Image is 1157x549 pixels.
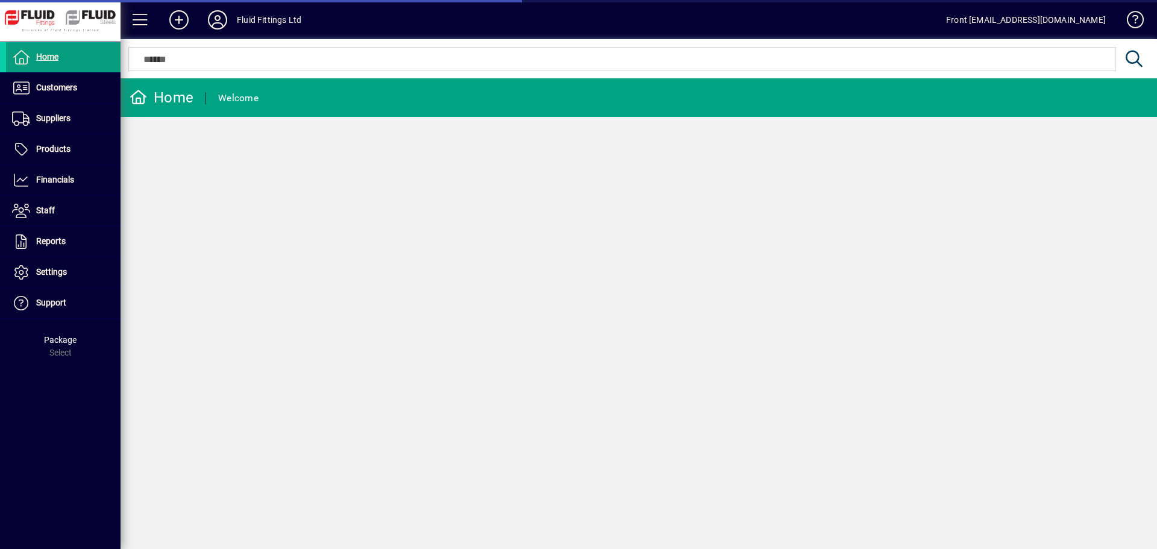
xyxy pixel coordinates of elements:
a: Customers [6,73,121,103]
div: Fluid Fittings Ltd [237,10,301,30]
span: Package [44,335,77,345]
a: Knowledge Base [1118,2,1142,42]
span: Suppliers [36,113,71,123]
a: Products [6,134,121,165]
span: Staff [36,205,55,215]
span: Settings [36,267,67,277]
button: Add [160,9,198,31]
a: Settings [6,257,121,287]
span: Financials [36,175,74,184]
button: Profile [198,9,237,31]
div: Front [EMAIL_ADDRESS][DOMAIN_NAME] [946,10,1106,30]
span: Reports [36,236,66,246]
span: Products [36,144,71,154]
a: Reports [6,227,121,257]
div: Welcome [218,89,259,108]
a: Financials [6,165,121,195]
span: Customers [36,83,77,92]
a: Suppliers [6,104,121,134]
span: Home [36,52,58,61]
a: Support [6,288,121,318]
span: Support [36,298,66,307]
a: Staff [6,196,121,226]
div: Home [130,88,193,107]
